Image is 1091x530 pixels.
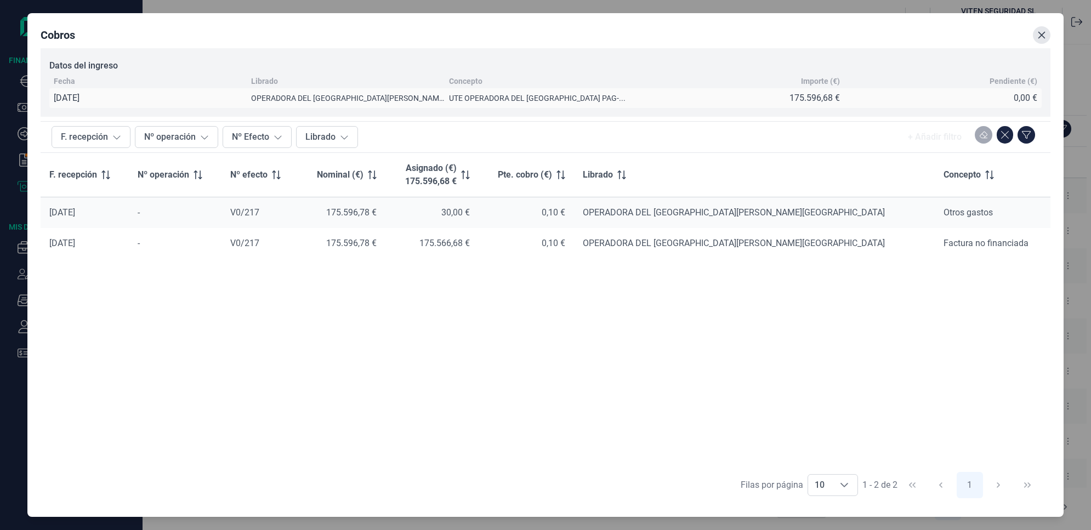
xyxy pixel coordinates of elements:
[583,207,926,218] div: OPERADORA DEL [GEOGRAPHIC_DATA][PERSON_NAME][GEOGRAPHIC_DATA]
[49,207,120,218] div: [DATE]
[138,238,213,249] div: -
[307,238,377,249] div: 175.596,78 €
[1033,26,1050,44] button: Close
[138,168,189,181] span: Nº operación
[135,126,218,148] button: Nº operación
[307,207,377,218] div: 175.596,78 €
[928,472,954,498] button: Previous Page
[1014,472,1041,498] button: Last Page
[741,478,803,492] div: Filas por página
[944,238,1029,248] span: Factura no financiada
[41,27,75,43] div: Cobros
[789,93,840,104] div: 175.596,68 €
[808,475,831,495] span: 10
[251,94,520,102] span: OPERADORA DEL [GEOGRAPHIC_DATA][PERSON_NAME][GEOGRAPHIC_DATA]
[49,168,97,181] span: F. recepción
[138,207,213,218] div: -
[801,77,840,86] div: Importe (€)
[223,126,292,148] button: Nº Efecto
[985,472,1012,498] button: Next Page
[230,168,268,181] span: Nº efecto
[1014,93,1037,104] div: 0,00 €
[406,162,457,175] p: Asignado (€)
[230,207,259,218] span: V0/217
[990,77,1037,86] div: Pendiente (€)
[296,126,358,148] button: Librado
[230,238,259,248] span: V0/217
[49,57,1042,75] div: Datos del ingreso
[54,93,79,104] div: [DATE]
[487,238,566,249] div: 0,10 €
[394,207,469,218] div: 30,00 €
[52,126,130,148] button: F. recepción
[899,472,925,498] button: First Page
[583,168,613,181] span: Librado
[317,168,363,181] span: Nominal (€)
[54,77,75,86] div: Fecha
[498,168,552,181] span: Pte. cobro (€)
[487,207,566,218] div: 0,10 €
[449,77,482,86] div: Concepto
[957,472,983,498] button: Page 1
[449,94,626,102] span: UTE OPERADORA DEL [GEOGRAPHIC_DATA] PAG-...
[831,475,857,495] div: Choose
[405,175,457,188] p: 175.596,68 €
[944,207,993,218] span: Otros gastos
[394,238,469,249] div: 175.566,68 €
[944,168,981,181] span: Concepto
[49,238,120,249] div: [DATE]
[583,238,926,249] div: OPERADORA DEL [GEOGRAPHIC_DATA][PERSON_NAME][GEOGRAPHIC_DATA]
[862,481,897,489] span: 1 - 2 de 2
[251,77,278,86] div: Librado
